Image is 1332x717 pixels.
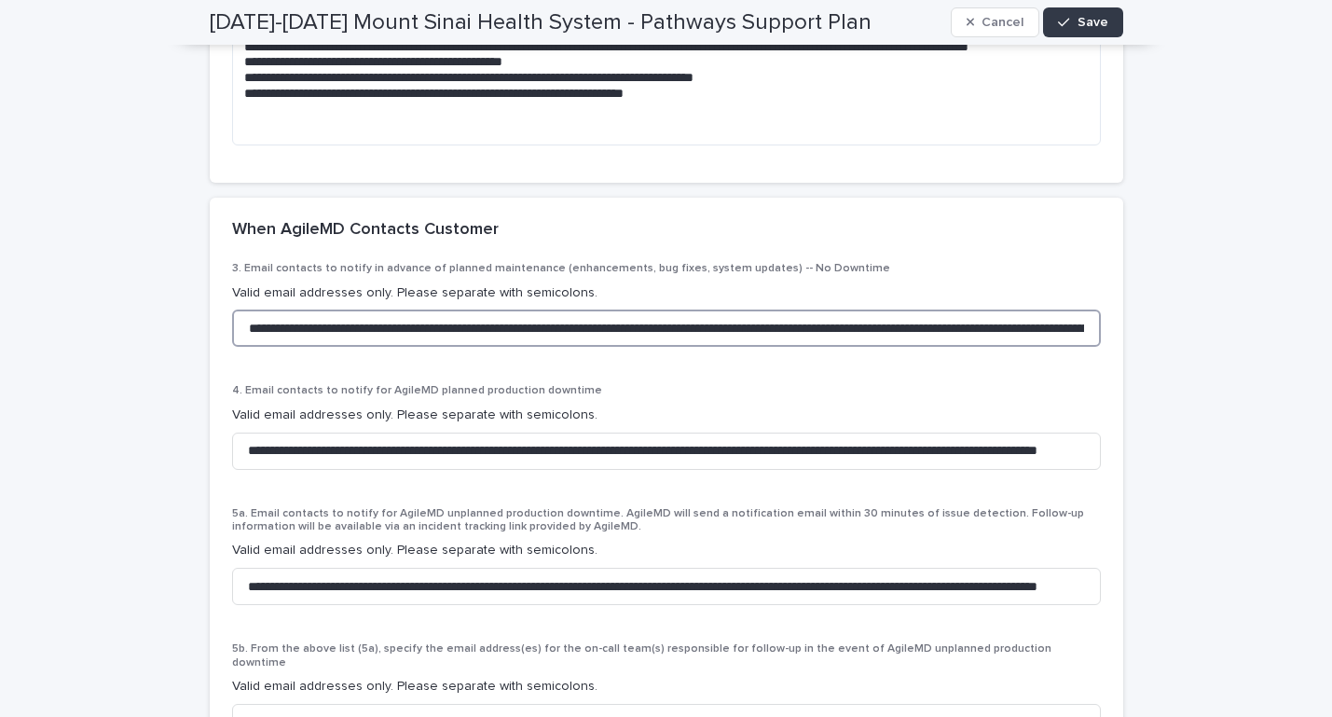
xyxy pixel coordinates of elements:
p: Valid email addresses only. Please separate with semicolons. [232,283,1101,303]
button: Save [1043,7,1122,37]
p: Valid email addresses only. Please separate with semicolons. [232,541,1101,560]
button: Cancel [951,7,1040,37]
p: Valid email addresses only. Please separate with semicolons. [232,406,1101,425]
h2: When AgileMD Contacts Customer [232,220,499,241]
span: 3. Email contacts to notify in advance of planned maintenance (enhancements, bug fixes, system up... [232,263,890,274]
span: 4. Email contacts to notify for AgileMD planned production downtime [232,385,602,396]
h2: [DATE]-[DATE] Mount Sinai Health System - Pathways Support Plan [210,9,872,36]
span: Save [1078,16,1108,29]
p: Valid email addresses only. Please separate with semicolons. [232,677,1101,696]
span: 5b. From the above list (5a), specify the email address(es) for the on-call team(s) responsible f... [232,643,1051,668]
span: 5a. Email contacts to notify for AgileMD unplanned production downtime. AgileMD will send a notif... [232,508,1084,532]
span: Cancel [982,16,1023,29]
